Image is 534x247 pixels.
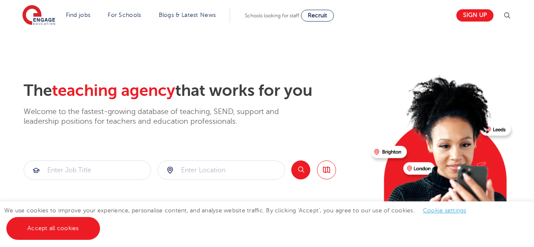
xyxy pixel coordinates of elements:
button: Search [291,160,310,179]
a: Sign up [456,9,493,22]
h2: The that works for you [24,81,364,100]
input: Submit [158,161,285,179]
a: Accept all cookies [6,217,100,240]
a: Recruit [301,10,334,22]
a: Find jobs [66,12,91,18]
a: For Schools [108,12,141,18]
a: Blogs & Latest News [159,12,216,18]
span: Recruit [308,12,327,19]
img: Engage Education [22,5,55,26]
span: Schools looking for staff [245,13,299,19]
a: Cookie settings [423,207,466,214]
input: Submit [24,161,151,179]
p: Welcome to the fastest-growing database of teaching, SEND, support and leadership positions for t... [24,107,302,127]
span: We use cookies to improve your experience, personalise content, and analyse website traffic. By c... [4,207,475,231]
span: teaching agency [52,81,175,100]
